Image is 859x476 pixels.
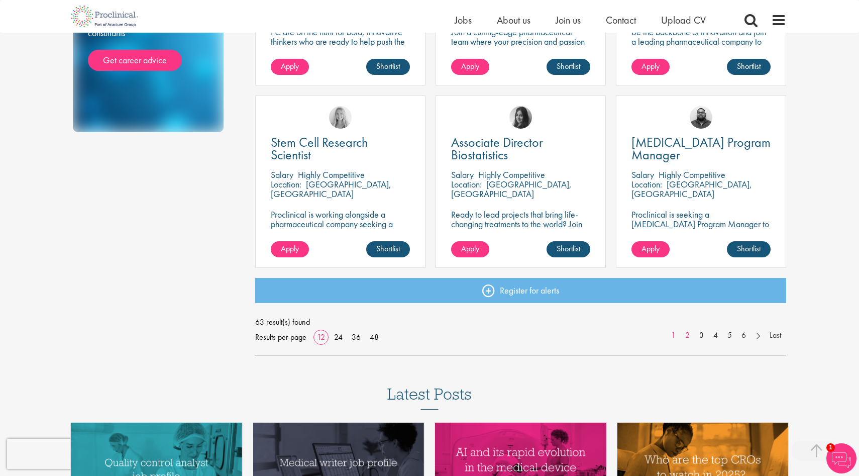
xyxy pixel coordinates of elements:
[631,136,771,161] a: [MEDICAL_DATA] Program Manager
[826,443,856,473] img: Chatbot
[88,50,182,71] a: Get career advice
[606,14,636,27] a: Contact
[727,241,771,257] a: Shortlist
[366,332,382,342] a: 48
[271,210,410,248] p: Proclinical is working alongside a pharmaceutical company seeking a Stem Cell Research Scientist ...
[255,315,787,330] span: 63 result(s) found
[451,241,489,257] a: Apply
[329,106,352,129] img: Shannon Briggs
[690,106,712,129] img: Ashley Bennett
[736,330,751,341] a: 6
[271,136,410,161] a: Stem Cell Research Scientist
[366,59,410,75] a: Shortlist
[722,330,737,341] a: 5
[451,178,572,200] p: [GEOGRAPHIC_DATA], [GEOGRAPHIC_DATA]
[451,178,482,190] span: Location:
[631,134,771,163] span: [MEDICAL_DATA] Program Manager
[478,169,545,180] p: Highly Competitive
[255,330,306,345] span: Results per page
[281,243,299,254] span: Apply
[271,169,293,180] span: Salary
[631,169,654,180] span: Salary
[509,106,532,129] img: Heidi Hennigan
[271,178,301,190] span: Location:
[680,330,695,341] a: 2
[298,169,365,180] p: Highly Competitive
[727,59,771,75] a: Shortlist
[661,14,706,27] a: Upload CV
[281,61,299,71] span: Apply
[451,59,489,75] a: Apply
[641,243,660,254] span: Apply
[659,169,725,180] p: Highly Competitive
[631,210,771,267] p: Proclinical is seeking a [MEDICAL_DATA] Program Manager to join our client's team for an exciting...
[271,59,309,75] a: Apply
[455,14,472,27] a: Jobs
[313,332,329,342] a: 12
[255,278,787,303] a: Register for alerts
[451,134,543,163] span: Associate Director Biostatistics
[451,210,590,257] p: Ready to lead projects that bring life-changing treatments to the world? Join our client at the f...
[7,439,136,469] iframe: reCAPTCHA
[461,243,479,254] span: Apply
[631,178,752,200] p: [GEOGRAPHIC_DATA], [GEOGRAPHIC_DATA]
[765,330,786,341] a: Last
[666,330,681,341] a: 1
[461,61,479,71] span: Apply
[826,443,835,452] span: 1
[271,178,391,200] p: [GEOGRAPHIC_DATA], [GEOGRAPHIC_DATA]
[451,169,474,180] span: Salary
[88,1,208,71] div: From CV and interview tips to career guidance from our expert consultants
[631,241,670,257] a: Apply
[497,14,530,27] a: About us
[271,241,309,257] a: Apply
[271,134,368,163] span: Stem Cell Research Scientist
[694,330,709,341] a: 3
[641,61,660,71] span: Apply
[631,59,670,75] a: Apply
[387,386,472,410] h3: Latest Posts
[547,59,590,75] a: Shortlist
[631,178,662,190] span: Location:
[451,136,590,161] a: Associate Director Biostatistics
[366,241,410,257] a: Shortlist
[547,241,590,257] a: Shortlist
[556,14,581,27] a: Join us
[331,332,346,342] a: 24
[348,332,364,342] a: 36
[708,330,723,341] a: 4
